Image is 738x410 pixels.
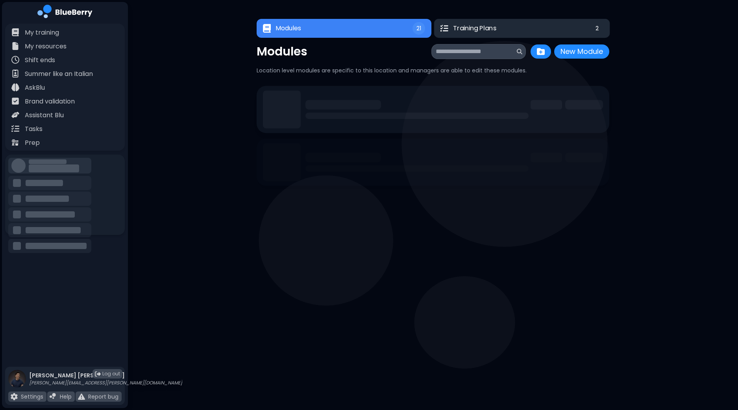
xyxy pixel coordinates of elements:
img: file icon [11,83,19,91]
p: My training [25,28,59,37]
img: file icon [11,42,19,50]
p: Assistant Blu [25,111,64,120]
img: search icon [517,49,522,54]
img: file icon [11,139,19,146]
img: file icon [11,111,19,119]
p: AskBlu [25,83,45,92]
span: Log out [102,371,120,377]
button: Training PlansTraining Plans2 [434,19,610,38]
img: file icon [78,393,85,400]
img: file icon [11,393,18,400]
span: Modules [276,24,301,33]
img: file icon [11,28,19,36]
p: Modules [257,44,307,59]
img: Modules [263,24,271,33]
p: Brand validation [25,97,75,106]
p: My resources [25,42,67,51]
p: Report bug [88,393,118,400]
img: file icon [11,56,19,64]
p: Location level modules are specific to this location and managers are able to edit these modules. [257,67,609,74]
span: 2 [596,25,599,32]
img: folder plus icon [537,48,545,55]
img: Training Plans [440,24,448,32]
button: New Module [554,44,609,59]
p: Summer like an Italian [25,69,93,79]
p: Shift ends [25,55,55,65]
img: profile photo [8,370,26,395]
p: [PERSON_NAME] [PERSON_NAME] [29,372,182,379]
img: file icon [11,125,19,133]
span: 21 [416,25,421,32]
img: file icon [11,70,19,78]
p: Tasks [25,124,43,134]
img: file icon [50,393,57,400]
p: [PERSON_NAME][EMAIL_ADDRESS][PERSON_NAME][DOMAIN_NAME] [29,380,182,386]
img: file icon [11,97,19,105]
span: Training Plans [453,24,496,33]
p: Help [60,393,72,400]
button: ModulesModules21 [257,19,431,38]
p: Prep [25,138,40,148]
p: Settings [21,393,43,400]
img: company logo [37,5,92,21]
img: logout [95,371,101,377]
